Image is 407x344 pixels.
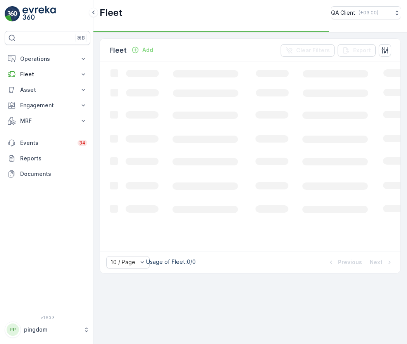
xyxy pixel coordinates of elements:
[331,9,355,17] p: QA Client
[5,6,20,22] img: logo
[20,101,75,109] p: Engagement
[22,6,56,22] img: logo_light-DOdMpM7g.png
[128,45,156,55] button: Add
[5,315,90,320] span: v 1.50.3
[281,44,335,57] button: Clear Filters
[20,170,87,178] p: Documents
[5,151,90,166] a: Reports
[146,258,196,266] p: Usage of Fleet : 0/0
[24,326,79,334] p: pingdom
[338,44,376,57] button: Export
[100,7,122,19] p: Fleet
[7,323,19,336] div: PP
[359,10,378,16] p: ( +03:00 )
[5,67,90,82] button: Fleet
[5,98,90,113] button: Engagement
[326,258,363,267] button: Previous
[20,139,73,147] p: Events
[338,258,362,266] p: Previous
[20,86,75,94] p: Asset
[109,45,127,56] p: Fleet
[5,166,90,182] a: Documents
[77,35,85,41] p: ⌘B
[296,46,330,54] p: Clear Filters
[79,140,86,146] p: 34
[20,71,75,78] p: Fleet
[5,135,90,151] a: Events34
[20,155,87,162] p: Reports
[5,113,90,129] button: MRF
[5,82,90,98] button: Asset
[331,6,401,19] button: QA Client(+03:00)
[5,322,90,338] button: PPpingdom
[20,117,75,125] p: MRF
[353,46,371,54] p: Export
[5,51,90,67] button: Operations
[20,55,75,63] p: Operations
[369,258,394,267] button: Next
[142,46,153,54] p: Add
[370,258,383,266] p: Next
